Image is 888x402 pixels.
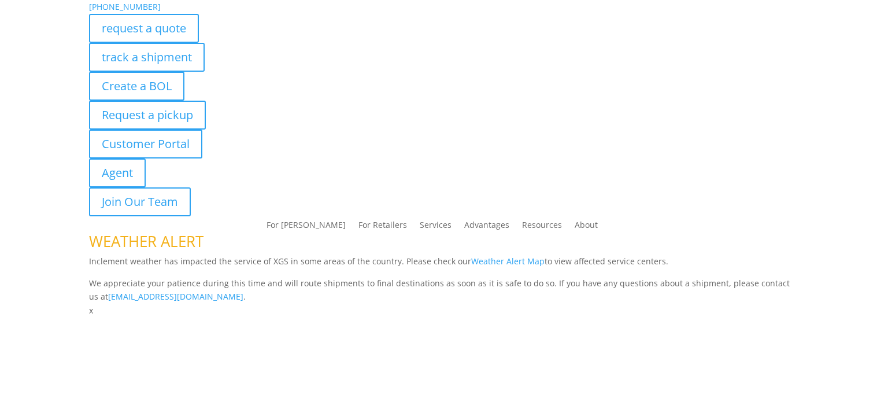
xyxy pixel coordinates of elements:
[89,158,146,187] a: Agent
[89,101,206,130] a: Request a pickup
[89,318,800,341] h1: Contact Us
[89,130,202,158] a: Customer Portal
[89,1,161,12] a: [PHONE_NUMBER]
[267,221,346,234] a: For [PERSON_NAME]
[89,231,203,252] span: WEATHER ALERT
[89,341,800,355] p: Complete the form below and a member of our team will be in touch within 24 hours.
[522,221,562,234] a: Resources
[420,221,452,234] a: Services
[471,256,545,267] a: Weather Alert Map
[108,291,243,302] a: [EMAIL_ADDRESS][DOMAIN_NAME]
[89,304,800,318] p: x
[575,221,598,234] a: About
[89,276,800,304] p: We appreciate your patience during this time and will route shipments to final destinations as so...
[89,14,199,43] a: request a quote
[89,72,184,101] a: Create a BOL
[358,221,407,234] a: For Retailers
[89,187,191,216] a: Join Our Team
[89,43,205,72] a: track a shipment
[464,221,509,234] a: Advantages
[89,255,800,276] p: Inclement weather has impacted the service of XGS in some areas of the country. Please check our ...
